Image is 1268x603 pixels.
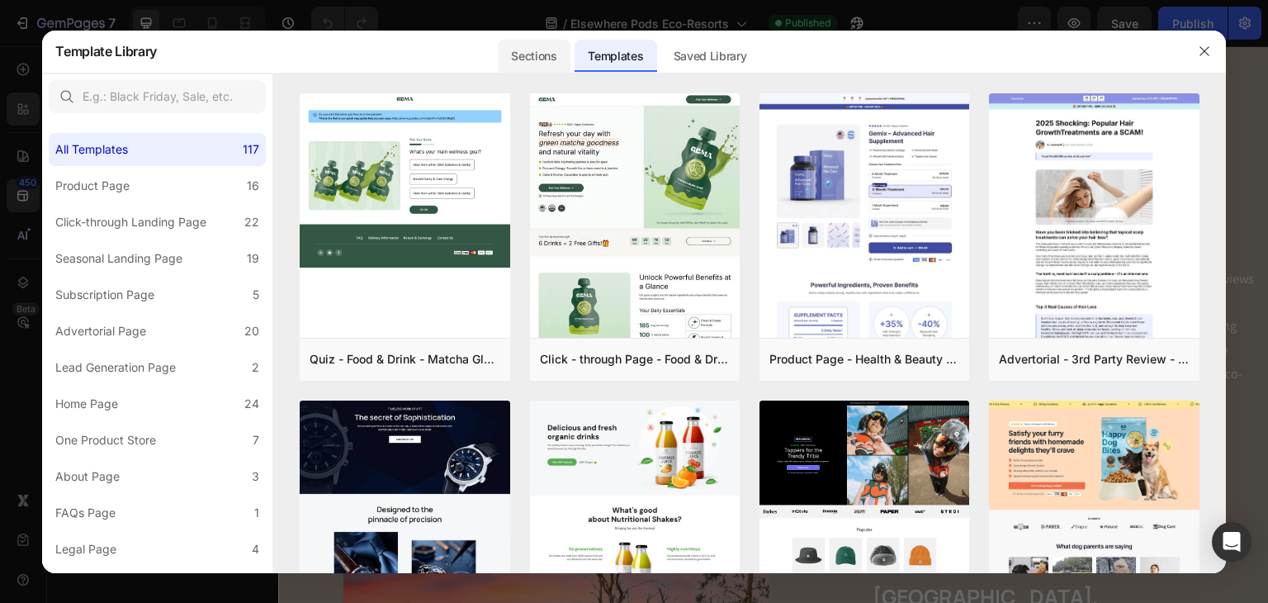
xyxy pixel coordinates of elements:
[55,285,154,305] div: Subscription Page
[55,176,130,196] div: Product Page
[244,212,259,232] div: 22
[594,268,977,387] p: Step outside to a beautiful deck, perfect for enjoying your morning coffee, entertaining friends,...
[310,349,499,369] div: Quiz - Food & Drink - Matcha Glow Shot
[252,539,259,559] div: 4
[1212,522,1251,562] div: Open Intercom Messenger
[319,439,329,449] button: Dot
[55,30,157,73] h2: Template Library
[512,192,538,219] button: Carousel Next Arrow
[55,140,128,159] div: All Templates
[55,430,156,450] div: One Product Store
[253,430,259,450] div: 7
[247,249,259,268] div: 19
[247,176,259,196] div: 16
[575,40,656,73] div: Templates
[254,503,259,523] div: 1
[269,439,279,449] button: Dot
[55,467,120,487] div: About Page
[55,212,206,232] div: Click-through Landing Page
[236,439,246,449] button: Dot
[55,321,146,341] div: Advertorial Page
[253,285,259,305] div: 5
[49,80,266,113] input: E.g.: Black Friday, Sale, etc.
[660,40,760,73] div: Saved Library
[286,439,296,449] button: Dot
[244,321,259,341] div: 20
[498,40,570,73] div: Sections
[55,503,116,523] div: FAQs Page
[302,439,312,449] button: Dot
[594,150,977,268] p: Inside, you’ll find a thoughtfully designed kitchenette, a modern bathroom, and a cosy bedroom th...
[252,467,259,487] div: 3
[594,55,977,150] p: Discover the charm of our 6m Elsewhere Pod, nestled in the mountains of [GEOGRAPHIC_DATA], [GEOGR...
[300,93,509,268] img: quiz-1.png
[243,140,259,159] div: 117
[593,411,760,456] a: BOOK NOW
[55,394,118,414] div: Home Page
[999,349,1189,369] div: Advertorial - 3rd Party Review - The Before Image - Hair Supplement
[253,439,263,449] button: Dot
[55,249,182,268] div: Seasonal Landing Page
[244,394,259,414] div: 24
[769,349,959,369] div: Product Page - Health & Beauty - Hair Supplement
[55,539,116,559] div: Legal Page
[55,358,176,377] div: Lead Generation Page
[540,349,730,369] div: Click - through Page - Food & Drink - Matcha Glow Shot
[632,421,721,446] div: BOOK NOW
[252,358,259,377] div: 2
